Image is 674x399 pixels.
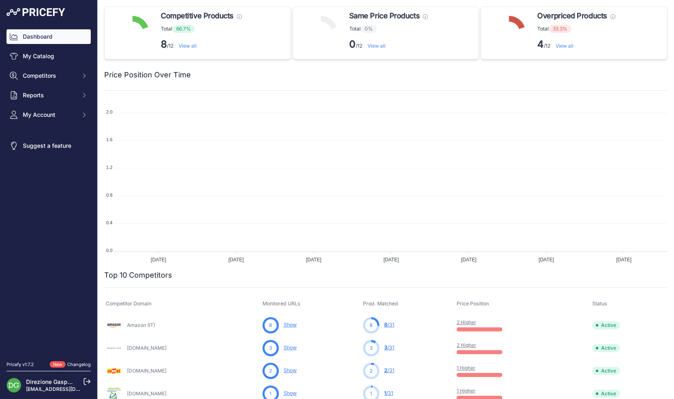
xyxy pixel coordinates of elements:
tspan: 1.2 [106,165,112,170]
span: 2 [269,367,272,375]
p: /12 [537,38,615,51]
span: Active [592,344,620,352]
p: /12 [161,38,242,51]
span: Competitors [23,72,76,80]
span: Competitive Products [161,10,234,22]
tspan: [DATE] [461,257,477,263]
span: Active [592,367,620,375]
span: 2 [370,367,372,375]
span: 1 [269,390,271,397]
a: [DOMAIN_NAME] [127,345,166,351]
a: View all [179,43,197,49]
span: 33.3% [549,25,571,33]
strong: 0 [349,38,356,50]
span: 1 [384,390,386,396]
h2: Top 10 Competitors [104,270,172,281]
span: Price Position [457,300,489,307]
a: 1/31 [384,390,393,396]
span: 8 [370,322,372,329]
span: 3 [269,344,272,352]
span: 1 [370,390,372,397]
a: Changelog [67,362,91,367]
button: Competitors [7,68,91,83]
span: 8 [269,322,272,329]
tspan: [DATE] [306,257,322,263]
a: My Catalog [7,49,91,64]
tspan: [DATE] [616,257,632,263]
span: Monitored URLs [263,300,300,307]
a: Direzione Gasparetto [26,378,83,385]
span: Competitor Domain [106,300,151,307]
a: 2 Higher [457,319,476,325]
button: My Account [7,107,91,122]
p: Total [161,25,242,33]
a: 1 Higher [457,365,475,371]
a: View all [556,43,573,49]
a: Show [284,390,297,396]
span: New [50,361,66,368]
span: My Account [23,111,76,119]
span: Overpriced Products [537,10,607,22]
a: 3/31 [384,344,394,351]
a: Show [284,322,297,328]
div: Pricefy v1.7.2 [7,361,34,368]
span: 0% [361,25,377,33]
tspan: [DATE] [538,257,554,263]
span: Active [592,321,620,329]
a: 2 Higher [457,342,476,348]
button: Reports [7,88,91,103]
p: Total [349,25,428,33]
a: Show [284,367,297,373]
p: /12 [349,38,428,51]
a: Amazon (IT) [127,322,155,328]
span: Same Price Products [349,10,420,22]
span: Reports [23,91,76,99]
tspan: 0.4 [106,220,112,225]
strong: 4 [537,38,544,50]
a: Suggest a feature [7,138,91,153]
a: [EMAIL_ADDRESS][DOMAIN_NAME] [26,386,111,392]
span: Active [592,390,620,398]
tspan: [DATE] [228,257,244,263]
img: Pricefy Logo [7,8,65,16]
a: 2/31 [384,367,394,373]
nav: Sidebar [7,29,91,351]
span: 3 [384,344,387,351]
a: Show [284,344,297,351]
tspan: 2.0 [106,110,112,114]
tspan: 0.0 [106,248,112,253]
a: View all [368,43,385,49]
span: 8 [384,322,387,328]
a: [DOMAIN_NAME] [127,390,166,397]
a: [DOMAIN_NAME] [127,368,166,374]
tspan: [DATE] [383,257,399,263]
strong: 8 [161,38,167,50]
tspan: [DATE] [151,257,166,263]
a: Dashboard [7,29,91,44]
tspan: 0.8 [106,193,112,197]
span: Status [592,300,607,307]
span: 3 [370,344,372,352]
span: 2 [384,367,387,373]
h2: Price Position Over Time [104,69,191,81]
a: 8/31 [384,322,394,328]
span: 66.7% [172,25,195,33]
span: Prod. Matched [363,300,398,307]
tspan: 1.6 [106,137,112,142]
p: Total [537,25,615,33]
a: 1 Higher [457,388,475,394]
